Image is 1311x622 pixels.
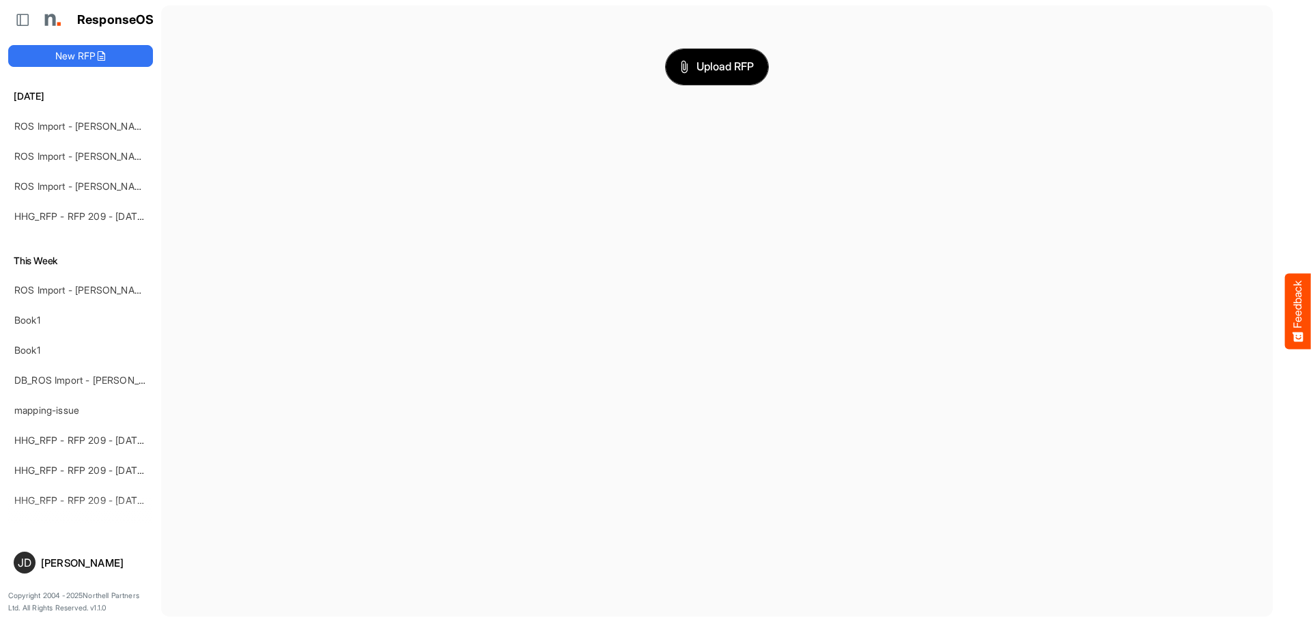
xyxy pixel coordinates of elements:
[41,558,147,568] div: [PERSON_NAME]
[14,464,239,476] a: HHG_RFP - RFP 209 - [DATE] - ROS TEST 3 (LITE)
[8,45,153,67] button: New RFP
[14,404,79,416] a: mapping-issue
[14,180,191,192] a: ROS Import - [PERSON_NAME] - ROS 11
[14,314,40,326] a: Book1
[14,344,40,356] a: Book1
[14,150,191,162] a: ROS Import - [PERSON_NAME] - ROS 11
[666,49,768,85] button: Upload RFP
[14,284,212,296] a: ROS Import - [PERSON_NAME] - Final (short)
[18,557,31,568] span: JD
[14,210,239,222] a: HHG_RFP - RFP 209 - [DATE] - ROS TEST 3 (LITE)
[38,6,65,33] img: Northell
[77,13,154,27] h1: ResponseOS
[1285,273,1311,349] button: Feedback
[14,494,239,506] a: HHG_RFP - RFP 209 - [DATE] - ROS TEST 3 (LITE)
[8,590,153,614] p: Copyright 2004 - 2025 Northell Partners Ltd. All Rights Reserved. v 1.1.0
[8,253,153,268] h6: This Week
[8,89,153,104] h6: [DATE]
[14,434,239,446] a: HHG_RFP - RFP 209 - [DATE] - ROS TEST 3 (LITE)
[680,58,754,76] span: Upload RFP
[14,120,191,132] a: ROS Import - [PERSON_NAME] - ROS 11
[14,374,208,386] a: DB_ROS Import - [PERSON_NAME] - ROS 4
